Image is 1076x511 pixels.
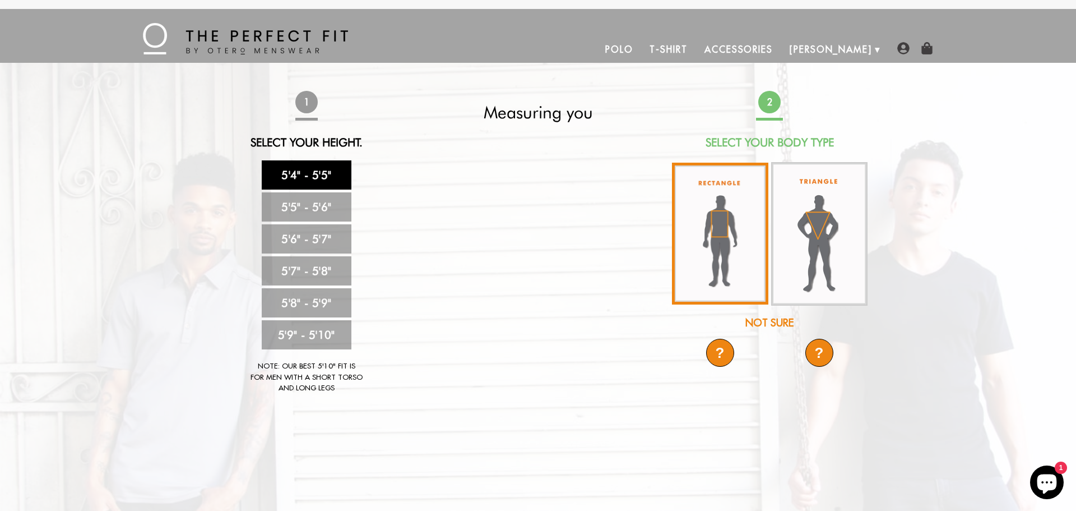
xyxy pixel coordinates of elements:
[439,102,637,122] h2: Measuring you
[670,315,869,330] div: Not Sure
[1027,466,1067,502] inbox-online-store-chat: Shopify online store chat
[597,36,642,63] a: Polo
[262,288,351,317] a: 5'8" - 5'9"
[262,224,351,254] a: 5'6" - 5'7"
[781,36,880,63] a: [PERSON_NAME]
[771,162,868,306] img: triangle-body_336x.jpg
[143,23,348,54] img: The Perfect Fit - by Otero Menswear - Logo
[670,136,869,149] h2: Select Your Body Type
[672,163,768,305] img: rectangle-body_336x.jpg
[696,36,781,63] a: Accessories
[757,89,782,115] span: 2
[262,160,351,190] a: 5'4" - 5'5"
[262,256,351,286] a: 5'7" - 5'8"
[262,192,351,222] a: 5'5" - 5'6"
[262,320,351,349] a: 5'9" - 5'10"
[251,361,363,394] div: Note: Our best 5'10" fit is for men with a short torso and long legs
[641,36,695,63] a: T-Shirt
[294,89,319,115] span: 1
[921,42,933,54] img: shopping-bag-icon.png
[706,339,734,367] div: ?
[897,42,910,54] img: user-account-icon.png
[805,339,833,367] div: ?
[207,136,406,149] h2: Select Your Height.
